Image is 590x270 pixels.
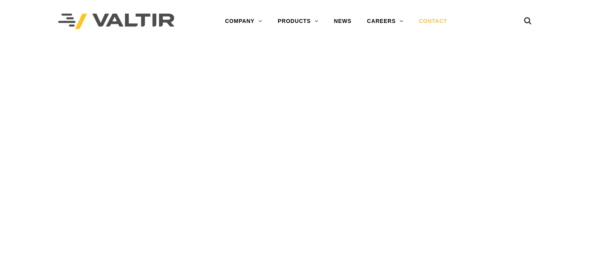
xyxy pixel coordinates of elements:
a: CONTACT [411,14,455,29]
a: CAREERS [359,14,411,29]
a: NEWS [326,14,359,29]
a: COMPANY [217,14,270,29]
img: Valtir [58,14,175,30]
a: PRODUCTS [270,14,326,29]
